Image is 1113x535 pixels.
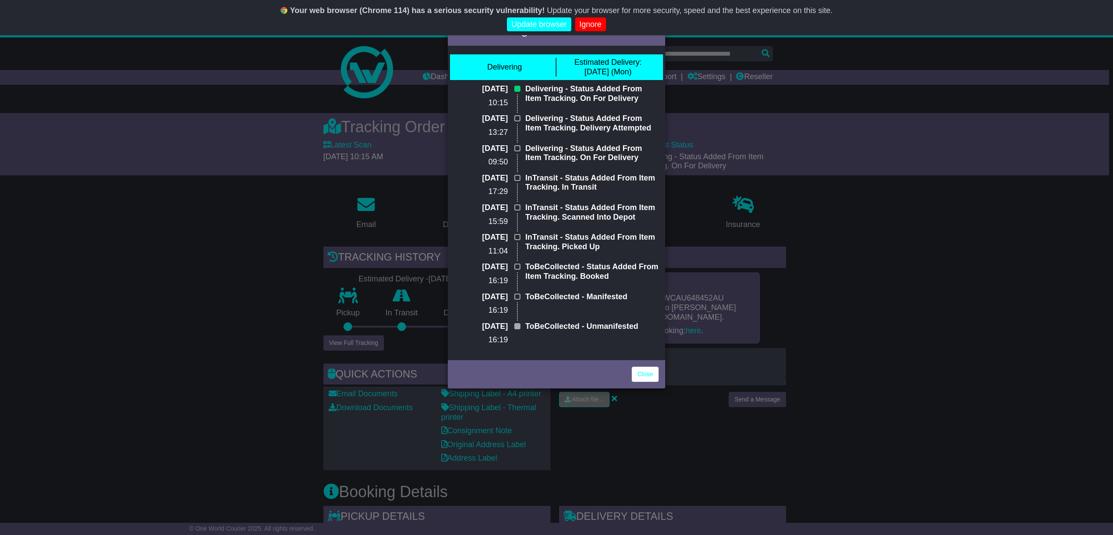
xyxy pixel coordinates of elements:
p: InTransit - Status Added From Item Tracking. In Transit [525,174,659,192]
span: Update your browser for more security, speed and the best experience on this site. [547,6,833,15]
a: Update browser [507,17,571,32]
p: ToBeCollected - Manifested [525,292,659,302]
p: [DATE] [454,84,508,94]
p: ToBeCollected - Status Added From Item Tracking. Booked [525,262,659,281]
p: [DATE] [454,262,508,272]
p: 11:04 [454,247,508,256]
p: [DATE] [454,144,508,154]
p: 16:19 [454,306,508,315]
p: Delivering - Status Added From Item Tracking. Delivery Attempted [525,114,659,133]
b: Your web browser (Chrome 114) has a serious security vulnerability! [290,6,545,15]
p: [DATE] [454,174,508,183]
p: 17:29 [454,187,508,197]
a: Close [632,367,659,382]
p: 10:15 [454,98,508,108]
p: [DATE] [454,322,508,331]
p: [DATE] [454,233,508,242]
p: 16:19 [454,276,508,286]
p: 09:50 [454,157,508,167]
p: [DATE] [454,203,508,213]
p: [DATE] [454,114,508,124]
p: 15:59 [454,217,508,227]
p: 16:19 [454,335,508,345]
p: 13:27 [454,128,508,137]
span: Estimated Delivery: [574,58,642,67]
p: Delivering - Status Added From Item Tracking. On For Delivery [525,144,659,163]
div: Delivering [487,63,522,72]
p: InTransit - Status Added From Item Tracking. Picked Up [525,233,659,251]
a: Ignore [575,17,606,32]
p: InTransit - Status Added From Item Tracking. Scanned Into Depot [525,203,659,222]
p: Delivering - Status Added From Item Tracking. On For Delivery [525,84,659,103]
p: ToBeCollected - Unmanifested [525,322,659,331]
p: [DATE] [454,292,508,302]
div: [DATE] (Mon) [574,58,642,77]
